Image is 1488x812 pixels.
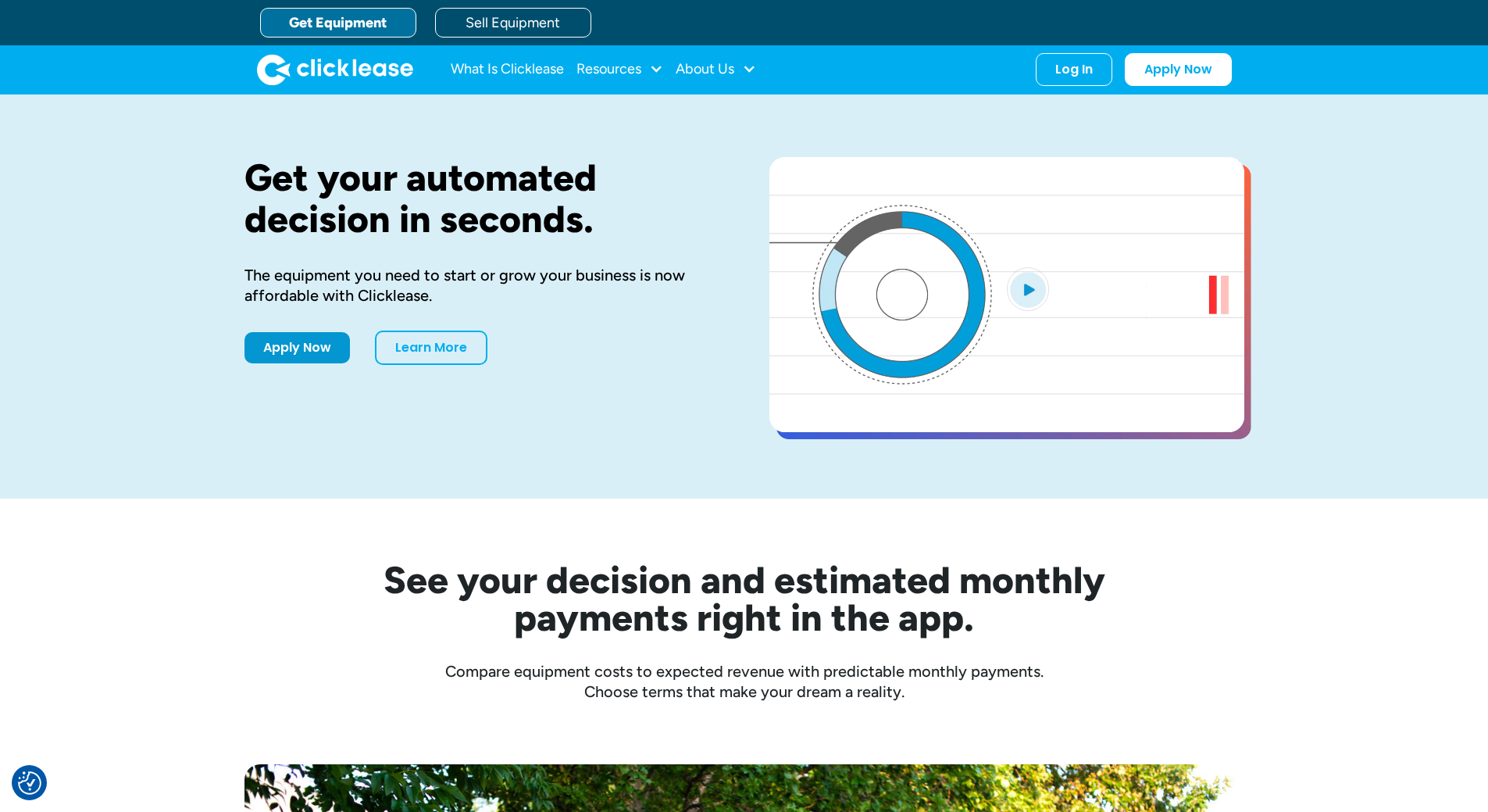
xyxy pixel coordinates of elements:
[576,54,663,85] div: Resources
[1055,62,1093,77] div: Log In
[435,8,591,38] a: Sell Equipment
[769,157,1244,432] a: open lightbox
[451,54,564,85] a: What Is Clicklease
[260,8,416,38] a: Get Equipment
[244,661,1244,702] div: Compare equipment costs to expected revenue with predictable monthly payments. Choose terms that ...
[375,331,487,365] a: Learn More
[257,54,413,85] img: Clicklease logo
[1125,53,1232,86] a: Apply Now
[244,157,719,240] h1: Get your automated decision in seconds.
[18,771,41,795] img: Revisit consent button
[244,265,719,306] div: The equipment you need to start or grow your business is now affordable with Clicklease.
[1007,267,1049,311] img: Blue play button logo on a light blue circular background
[257,54,413,85] a: home
[244,332,350,363] a: Apply Now
[676,54,756,85] div: About Us
[18,771,41,795] button: Consent Preferences
[307,561,1182,636] h2: See your decision and estimated monthly payments right in the app.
